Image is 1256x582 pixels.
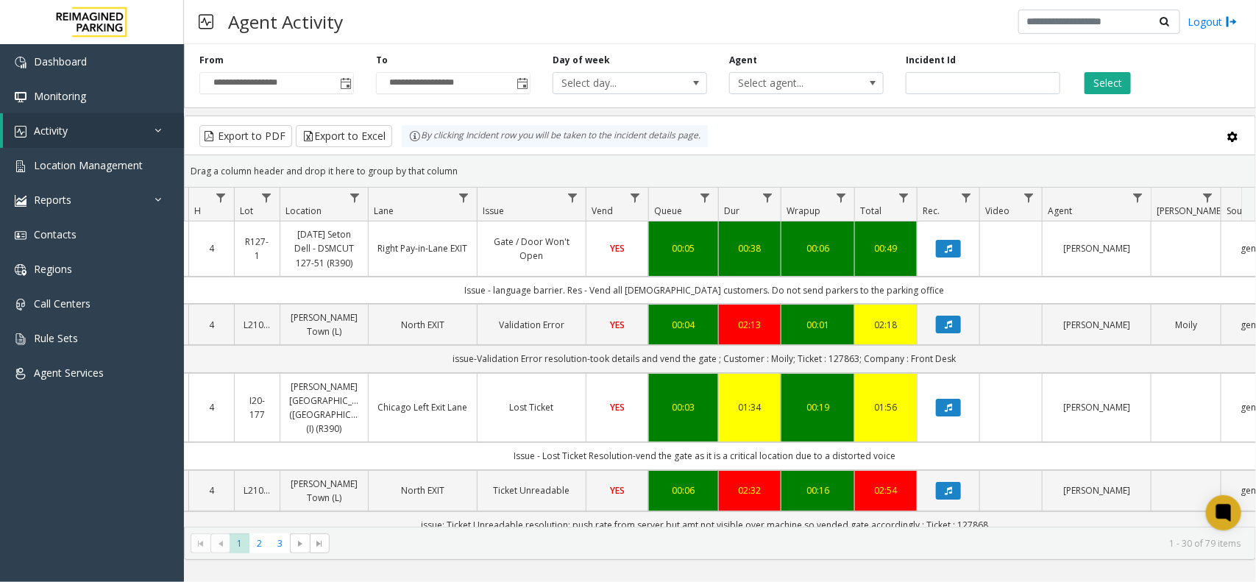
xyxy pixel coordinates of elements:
[296,125,392,147] button: Export to Excel
[595,400,639,414] a: YES
[454,188,474,207] a: Lane Filter Menu
[610,242,625,255] span: YES
[199,54,224,67] label: From
[402,125,708,147] div: By clicking Incident row you will be taken to the incident details page.
[790,318,845,332] a: 00:01
[864,400,908,414] a: 01:56
[34,158,143,172] span: Location Management
[563,188,583,207] a: Issue Filter Menu
[345,188,365,207] a: Location Filter Menu
[230,533,249,553] span: Page 1
[658,483,709,497] a: 00:06
[1051,400,1142,414] a: [PERSON_NAME]
[15,91,26,103] img: 'icon'
[34,262,72,276] span: Regions
[957,188,976,207] a: Rec. Filter Menu
[377,400,468,414] a: Chicago Left Exit Lane
[730,73,852,93] span: Select agent...
[270,533,290,553] span: Page 3
[34,89,86,103] span: Monitoring
[1051,483,1142,497] a: [PERSON_NAME]
[244,318,271,332] a: L21088000
[221,4,350,40] h3: Agent Activity
[294,538,306,550] span: Go to the next page
[864,483,908,497] a: 02:54
[1048,205,1072,217] span: Agent
[864,318,908,332] a: 02:18
[514,73,530,93] span: Toggle popup
[658,400,709,414] a: 00:03
[787,205,820,217] span: Wrapup
[658,241,709,255] a: 00:05
[728,318,772,332] a: 02:13
[15,57,26,68] img: 'icon'
[198,241,225,255] a: 4
[199,4,213,40] img: pageIcon
[194,205,201,217] span: H
[15,126,26,138] img: 'icon'
[244,394,271,422] a: I20-177
[338,537,1241,550] kendo-pager-info: 1 - 30 of 79 items
[486,483,577,497] a: Ticket Unreadable
[377,483,468,497] a: North EXIT
[198,483,225,497] a: 4
[15,264,26,276] img: 'icon'
[595,483,639,497] a: YES
[310,533,330,554] span: Go to the last page
[374,205,394,217] span: Lane
[409,130,421,142] img: infoIcon.svg
[610,401,625,414] span: YES
[923,205,940,217] span: Rec.
[1085,72,1131,94] button: Select
[654,205,682,217] span: Queue
[790,400,845,414] div: 00:19
[285,205,322,217] span: Location
[34,366,104,380] span: Agent Services
[249,533,269,553] span: Page 2
[595,241,639,255] a: YES
[198,318,225,332] a: 4
[3,113,184,148] a: Activity
[211,188,231,207] a: H Filter Menu
[1051,318,1142,332] a: [PERSON_NAME]
[1188,14,1238,29] a: Logout
[592,205,613,217] span: Vend
[860,205,881,217] span: Total
[289,227,359,270] a: [DATE] Seton Dell - DSMCUT 127-51 (R390)
[289,477,359,505] a: [PERSON_NAME] Town (L)
[906,54,956,67] label: Incident Id
[610,319,625,331] span: YES
[658,318,709,332] a: 00:04
[728,400,772,414] a: 01:34
[34,331,78,345] span: Rule Sets
[185,158,1255,184] div: Drag a column header and drop it here to group by that column
[724,205,739,217] span: Dur
[1051,241,1142,255] a: [PERSON_NAME]
[1227,205,1255,217] span: Source
[1157,205,1224,217] span: [PERSON_NAME]
[728,241,772,255] a: 00:38
[1019,188,1039,207] a: Video Filter Menu
[1160,318,1212,332] a: Moily
[15,195,26,207] img: 'icon'
[695,188,715,207] a: Queue Filter Menu
[728,483,772,497] a: 02:32
[377,241,468,255] a: Right Pay-in-Lane EXIT
[486,400,577,414] a: Lost Ticket
[729,54,757,67] label: Agent
[790,483,845,497] a: 00:16
[790,241,845,255] div: 00:06
[198,400,225,414] a: 4
[486,318,577,332] a: Validation Error
[864,241,908,255] a: 00:49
